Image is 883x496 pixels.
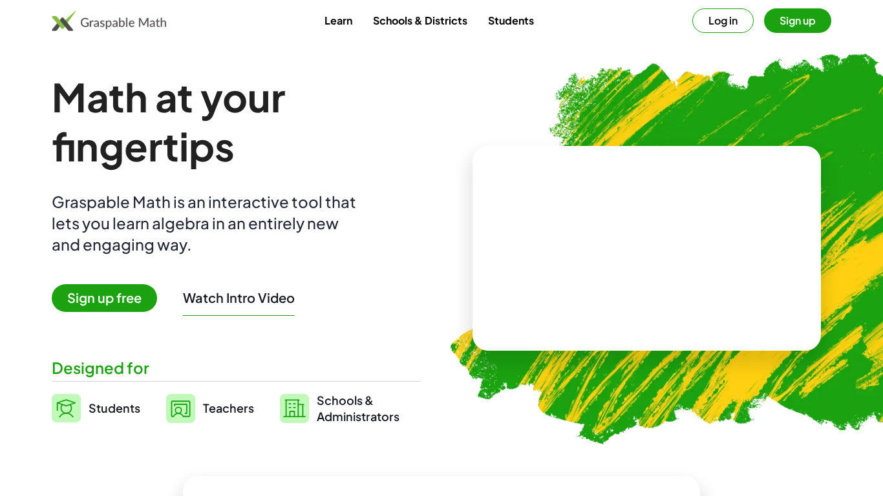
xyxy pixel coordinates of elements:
img: svg%3e [166,394,195,423]
img: svg%3e [280,394,309,423]
h1: Math at your fingertips [52,72,421,170]
a: Learn [314,8,363,32]
div: Graspable Math is an interactive tool that lets you learn algebra in an entirely new and engaging... [52,191,362,255]
a: Schools &Administrators [280,392,399,424]
div: Designed for [52,357,421,378]
span: Sign up free [52,284,157,312]
a: Students [52,392,140,424]
span: Students [89,400,140,415]
button: Log in [692,8,754,33]
button: Watch Intro Video [183,289,295,306]
video: What is this? This is dynamic math notation. Dynamic math notation plays a central role in how Gr... [550,200,744,297]
a: Teachers [166,392,254,424]
a: Students [478,8,544,32]
a: Schools & Districts [363,8,478,32]
button: Sign up [764,8,831,33]
span: Schools & Administrators [317,392,399,424]
span: Teachers [203,400,254,415]
img: svg%3e [52,394,81,422]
